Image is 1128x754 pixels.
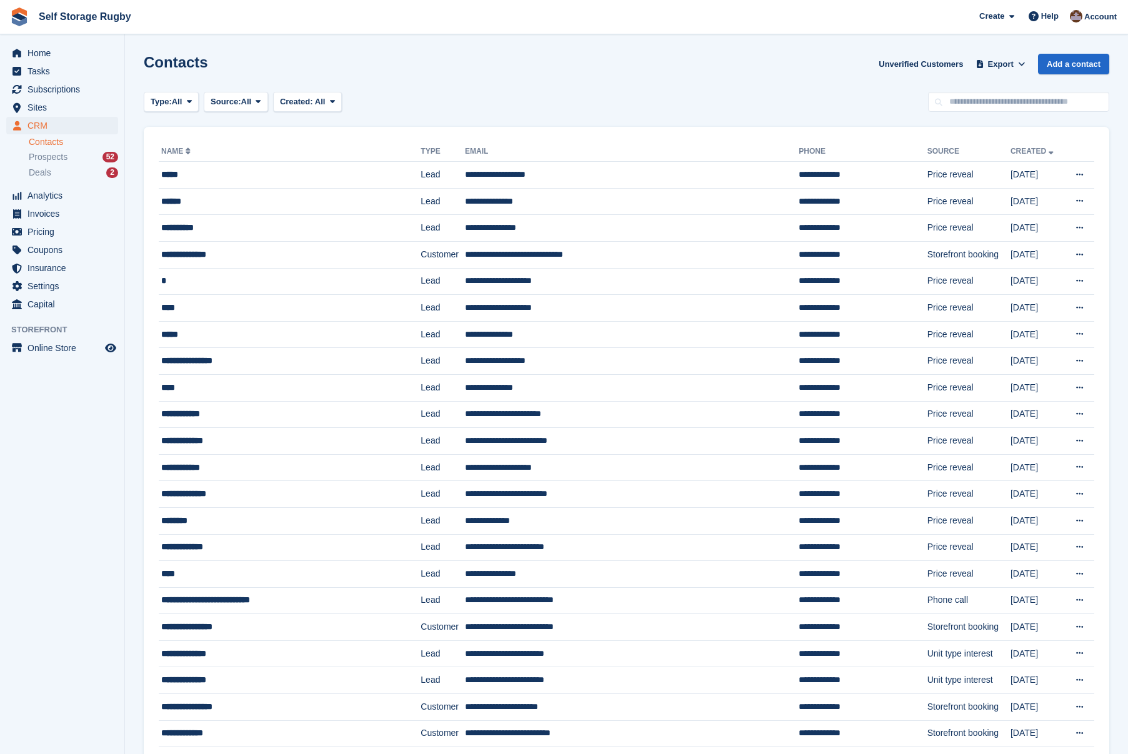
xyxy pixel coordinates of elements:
td: [DATE] [1011,534,1064,561]
a: Add a contact [1038,54,1109,74]
span: Storefront [11,324,124,336]
td: [DATE] [1011,374,1064,401]
td: Price reveal [927,268,1011,295]
span: Account [1084,11,1117,23]
td: [DATE] [1011,268,1064,295]
span: Created: [280,97,313,106]
span: Create [979,10,1004,22]
td: Lead [421,374,465,401]
td: Lead [421,534,465,561]
td: [DATE] [1011,401,1064,428]
span: All [241,96,252,108]
td: [DATE] [1011,640,1064,667]
td: [DATE] [1011,694,1064,721]
td: Lead [421,507,465,534]
span: Insurance [27,259,102,277]
span: Settings [27,277,102,295]
td: Lead [421,640,465,667]
a: menu [6,241,118,259]
td: Lead [421,295,465,322]
td: Unit type interest [927,640,1011,667]
div: 2 [106,167,118,178]
th: Email [465,142,799,162]
span: Analytics [27,187,102,204]
td: Lead [421,162,465,189]
a: menu [6,277,118,295]
td: Price reveal [927,348,1011,375]
a: Unverified Customers [874,54,968,74]
span: Subscriptions [27,81,102,98]
td: [DATE] [1011,428,1064,455]
td: [DATE] [1011,720,1064,747]
a: menu [6,117,118,134]
th: Source [927,142,1011,162]
td: [DATE] [1011,188,1064,215]
td: Storefront booking [927,614,1011,641]
td: Storefront booking [927,720,1011,747]
td: Lead [421,348,465,375]
td: Price reveal [927,295,1011,322]
span: Pricing [27,223,102,241]
td: Lead [421,215,465,242]
a: menu [6,44,118,62]
a: Deals 2 [29,166,118,179]
td: [DATE] [1011,241,1064,268]
td: Lead [421,401,465,428]
td: Price reveal [927,321,1011,348]
th: Phone [799,142,927,162]
td: Phone call [927,587,1011,614]
a: Self Storage Rugby [34,6,136,27]
a: Contacts [29,136,118,148]
button: Type: All [144,92,199,112]
td: Lead [421,481,465,508]
span: All [315,97,326,106]
span: Tasks [27,62,102,80]
button: Created: All [273,92,342,112]
span: Export [988,58,1014,71]
span: Source: [211,96,241,108]
td: Lead [421,268,465,295]
span: Prospects [29,151,67,163]
td: [DATE] [1011,667,1064,694]
td: [DATE] [1011,348,1064,375]
td: Customer [421,241,465,268]
span: Deals [29,167,51,179]
a: Preview store [103,340,118,355]
td: [DATE] [1011,481,1064,508]
a: Prospects 52 [29,151,118,164]
a: menu [6,81,118,98]
td: Price reveal [927,401,1011,428]
td: [DATE] [1011,162,1064,189]
span: Capital [27,295,102,313]
td: [DATE] [1011,614,1064,641]
a: Created [1011,147,1056,156]
a: menu [6,205,118,222]
td: Lead [421,561,465,588]
button: Source: All [204,92,268,112]
span: Sites [27,99,102,116]
button: Export [973,54,1028,74]
a: Name [161,147,193,156]
span: Online Store [27,339,102,357]
td: Lead [421,454,465,481]
a: menu [6,223,118,241]
div: 52 [102,152,118,162]
td: Price reveal [927,507,1011,534]
td: Unit type interest [927,667,1011,694]
a: menu [6,295,118,313]
td: [DATE] [1011,215,1064,242]
span: CRM [27,117,102,134]
span: Type: [151,96,172,108]
th: Type [421,142,465,162]
td: Customer [421,694,465,721]
h1: Contacts [144,54,208,71]
td: Lead [421,188,465,215]
td: Storefront booking [927,241,1011,268]
a: menu [6,259,118,277]
td: [DATE] [1011,561,1064,588]
span: Home [27,44,102,62]
span: Coupons [27,241,102,259]
td: Price reveal [927,481,1011,508]
a: menu [6,187,118,204]
td: Price reveal [927,454,1011,481]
